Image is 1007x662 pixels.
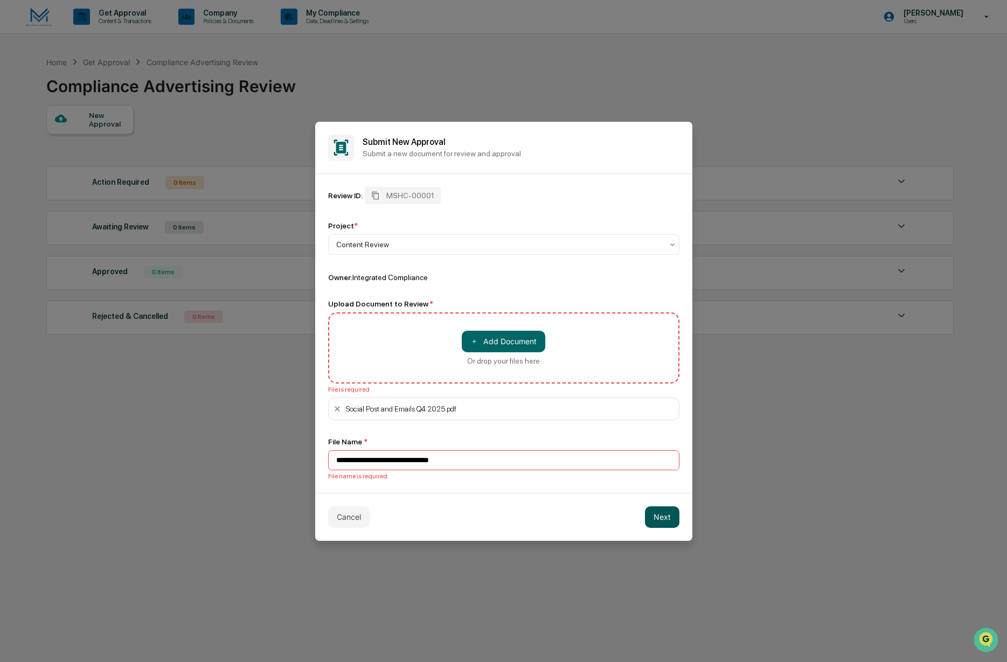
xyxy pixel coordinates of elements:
span: Data Lookup [22,156,68,167]
button: Or drop your files here [462,331,545,352]
a: 🖐️Preclearance [6,131,74,151]
div: 🔎 [11,157,19,166]
a: Powered byPylon [76,182,130,191]
div: 🖐️ [11,137,19,145]
div: We're available if you need us! [37,93,136,102]
h2: Submit New Approval [363,137,679,147]
iframe: Open customer support [973,626,1002,656]
span: Owner: [328,273,352,282]
div: File is required [328,386,679,393]
div: Review ID: [328,191,363,200]
div: Or drop your files here [467,357,540,365]
span: ＋ [470,336,478,346]
div: Start new chat [37,82,177,93]
div: File Name [328,437,679,446]
span: Pylon [107,183,130,191]
span: Integrated Compliance [352,273,428,282]
img: 1746055101610-c473b297-6a78-478c-a979-82029cc54cd1 [11,82,30,102]
p: How can we help? [11,23,196,40]
div: Social Post and Emails Q4 2025.pdf [346,405,675,413]
div: Upload Document to Review [328,299,679,308]
div: File name is required [328,472,679,480]
p: Submit a new document for review and approval [363,149,679,158]
span: MSHC-00001 [386,191,434,200]
a: 🔎Data Lookup [6,152,72,171]
div: 🗄️ [78,137,87,145]
div: Project [328,221,358,230]
a: 🗄️Attestations [74,131,138,151]
button: Next [645,506,679,528]
button: Cancel [328,506,370,528]
span: Attestations [89,136,134,147]
span: Preclearance [22,136,70,147]
button: Start new chat [183,86,196,99]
